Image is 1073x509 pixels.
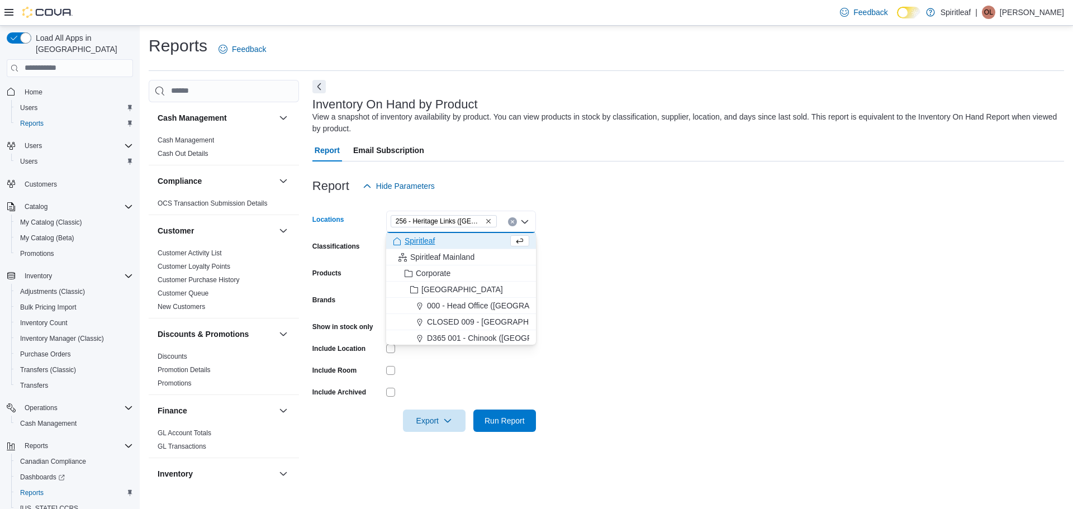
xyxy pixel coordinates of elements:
button: [GEOGRAPHIC_DATA] [386,282,536,298]
h1: Reports [149,35,207,57]
a: Bulk Pricing Import [16,301,81,314]
a: Dashboards [16,470,69,484]
span: Dashboards [20,473,65,482]
span: Feedback [853,7,887,18]
button: Inventory [277,467,290,481]
span: Cash Management [158,136,214,145]
span: OCS Transaction Submission Details [158,199,268,208]
a: New Customers [158,303,205,311]
label: Include Archived [312,388,366,397]
span: Customer Activity List [158,249,222,258]
button: Catalog [20,200,52,213]
button: Finance [277,404,290,417]
span: GL Account Totals [158,429,211,437]
span: 256 - Heritage Links ([GEOGRAPHIC_DATA]) [396,216,483,227]
span: Reports [16,117,133,130]
button: Catalog [2,199,137,215]
span: Report [315,139,340,161]
span: Reports [20,488,44,497]
span: CLOSED 009 - [GEOGRAPHIC_DATA]. [427,316,565,327]
button: Cash Management [158,112,274,123]
button: Spiritleaf [386,233,536,249]
span: Spiritleaf Mainland [410,251,474,263]
span: Inventory Manager (Classic) [16,332,133,345]
button: Users [11,100,137,116]
span: Inventory Count [20,318,68,327]
button: Customer [277,224,290,237]
span: Cash Out Details [158,149,208,158]
button: Compliance [277,174,290,188]
div: Olivia L [982,6,995,19]
span: Operations [25,403,58,412]
span: Inventory [25,272,52,280]
span: GL Transactions [158,442,206,451]
span: 256 - Heritage Links (Edmonton) [391,215,497,227]
a: Feedback [835,1,892,23]
span: Cash Management [20,419,77,428]
button: Home [2,84,137,100]
span: My Catalog (Beta) [16,231,133,245]
span: Transfers (Classic) [20,365,76,374]
span: Export [410,410,459,432]
a: My Catalog (Classic) [16,216,87,229]
span: Transfers [20,381,48,390]
button: Cash Management [11,416,137,431]
span: Spiritleaf [405,235,435,246]
span: Reports [20,439,133,453]
div: Cash Management [149,134,299,165]
button: Finance [158,405,274,416]
div: Finance [149,426,299,458]
button: Purchase Orders [11,346,137,362]
a: Discounts [158,353,187,360]
button: D365 001 - Chinook ([GEOGRAPHIC_DATA]) [386,330,536,346]
div: Discounts & Promotions [149,350,299,394]
span: Customer Queue [158,289,208,298]
span: Run Report [485,415,525,426]
label: Brands [312,296,335,305]
button: Transfers [11,378,137,393]
span: Load All Apps in [GEOGRAPHIC_DATA] [31,32,133,55]
button: Promotions [11,246,137,261]
a: Home [20,85,47,99]
button: Close list of options [520,217,529,226]
span: Customers [25,180,57,189]
span: Bulk Pricing Import [16,301,133,314]
button: Inventory [20,269,56,283]
span: Users [16,101,133,115]
input: Dark Mode [897,7,920,18]
span: 000 - Head Office ([GEOGRAPHIC_DATA]) [427,300,577,311]
span: Inventory Manager (Classic) [20,334,104,343]
span: Promotions [16,247,133,260]
a: GL Account Totals [158,429,211,437]
label: Classifications [312,242,360,251]
span: Operations [20,401,133,415]
button: Corporate [386,265,536,282]
span: Inventory [20,269,133,283]
span: Purchase Orders [20,350,71,359]
span: Purchase Orders [16,348,133,361]
button: Inventory Manager (Classic) [11,331,137,346]
label: Products [312,269,341,278]
a: Customer Activity List [158,249,222,257]
span: OL [984,6,993,19]
span: Users [16,155,133,168]
label: Include Room [312,366,357,375]
a: Dashboards [11,469,137,485]
button: Compliance [158,175,274,187]
span: Promotions [20,249,54,258]
a: Customers [20,178,61,191]
button: Reports [2,438,137,454]
span: My Catalog (Classic) [20,218,82,227]
a: OCS Transaction Submission Details [158,199,268,207]
div: View a snapshot of inventory availability by product. You can view products in stock by classific... [312,111,1058,135]
a: Cash Out Details [158,150,208,158]
h3: Cash Management [158,112,227,123]
span: My Catalog (Classic) [16,216,133,229]
a: GL Transactions [158,443,206,450]
span: Users [20,157,37,166]
a: Inventory Manager (Classic) [16,332,108,345]
span: Bulk Pricing Import [20,303,77,312]
span: Reports [20,119,44,128]
button: Reports [20,439,53,453]
button: Discounts & Promotions [277,327,290,341]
